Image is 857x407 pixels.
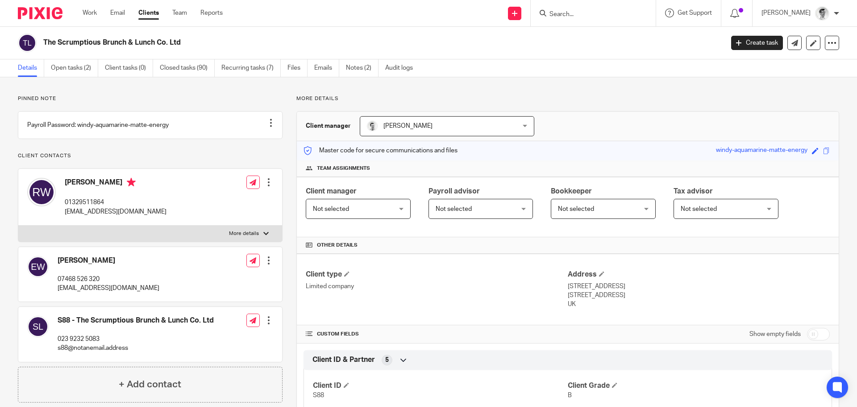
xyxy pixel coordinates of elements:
[731,36,783,50] a: Create task
[200,8,223,17] a: Reports
[27,316,49,337] img: svg%3E
[27,178,56,206] img: svg%3E
[549,11,629,19] input: Search
[18,7,62,19] img: Pixie
[681,206,717,212] span: Not selected
[306,188,357,195] span: Client manager
[815,6,829,21] img: Adam_2025.jpg
[105,59,153,77] a: Client tasks (0)
[65,198,166,207] p: 01329511864
[18,152,283,159] p: Client contacts
[65,178,166,189] h4: [PERSON_NAME]
[65,207,166,216] p: [EMAIL_ADDRESS][DOMAIN_NAME]
[367,121,378,131] img: Andy_2025.jpg
[568,392,572,399] span: B
[119,378,181,391] h4: + Add contact
[127,178,136,187] i: Primary
[58,275,159,284] p: 07468 526 320
[568,270,830,279] h4: Address
[18,95,283,102] p: Pinned note
[674,188,713,195] span: Tax advisor
[568,381,823,390] h4: Client Grade
[385,59,420,77] a: Audit logs
[229,230,259,237] p: More details
[558,206,594,212] span: Not selected
[436,206,472,212] span: Not selected
[385,356,389,365] span: 5
[58,284,159,293] p: [EMAIL_ADDRESS][DOMAIN_NAME]
[306,270,568,279] h4: Client type
[306,282,568,291] p: Limited company
[18,59,44,77] a: Details
[678,10,712,16] span: Get Support
[551,188,592,195] span: Bookkeeper
[287,59,308,77] a: Files
[568,291,830,300] p: [STREET_ADDRESS]
[58,256,159,265] h4: [PERSON_NAME]
[83,8,97,17] a: Work
[160,59,215,77] a: Closed tasks (90)
[58,335,214,344] p: 023 9232 5083
[110,8,125,17] a: Email
[313,381,568,390] h4: Client ID
[312,355,375,365] span: Client ID & Partner
[383,123,433,129] span: [PERSON_NAME]
[43,38,583,47] h2: The Scrumptious Brunch & Lunch Co. Ltd
[313,206,349,212] span: Not selected
[346,59,379,77] a: Notes (2)
[138,8,159,17] a: Clients
[306,122,351,130] h3: Client manager
[568,282,830,291] p: [STREET_ADDRESS]
[428,188,480,195] span: Payroll advisor
[568,300,830,309] p: UK
[221,59,281,77] a: Recurring tasks (7)
[749,330,801,339] label: Show empty fields
[306,331,568,338] h4: CUSTOM FIELDS
[761,8,811,17] p: [PERSON_NAME]
[18,34,37,52] img: svg%3E
[58,344,214,352] p: s88@notanemail.address
[172,8,187,17] a: Team
[716,146,807,156] div: windy-aquamarine-matte-energy
[51,59,98,77] a: Open tasks (2)
[317,165,370,172] span: Team assignments
[317,242,358,249] span: Other details
[313,392,324,399] span: S88
[314,59,339,77] a: Emails
[296,95,839,102] p: More details
[27,256,49,277] img: svg%3E
[304,146,458,155] p: Master code for secure communications and files
[58,316,214,325] h4: S88 - The Scrumptious Brunch & Lunch Co. Ltd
